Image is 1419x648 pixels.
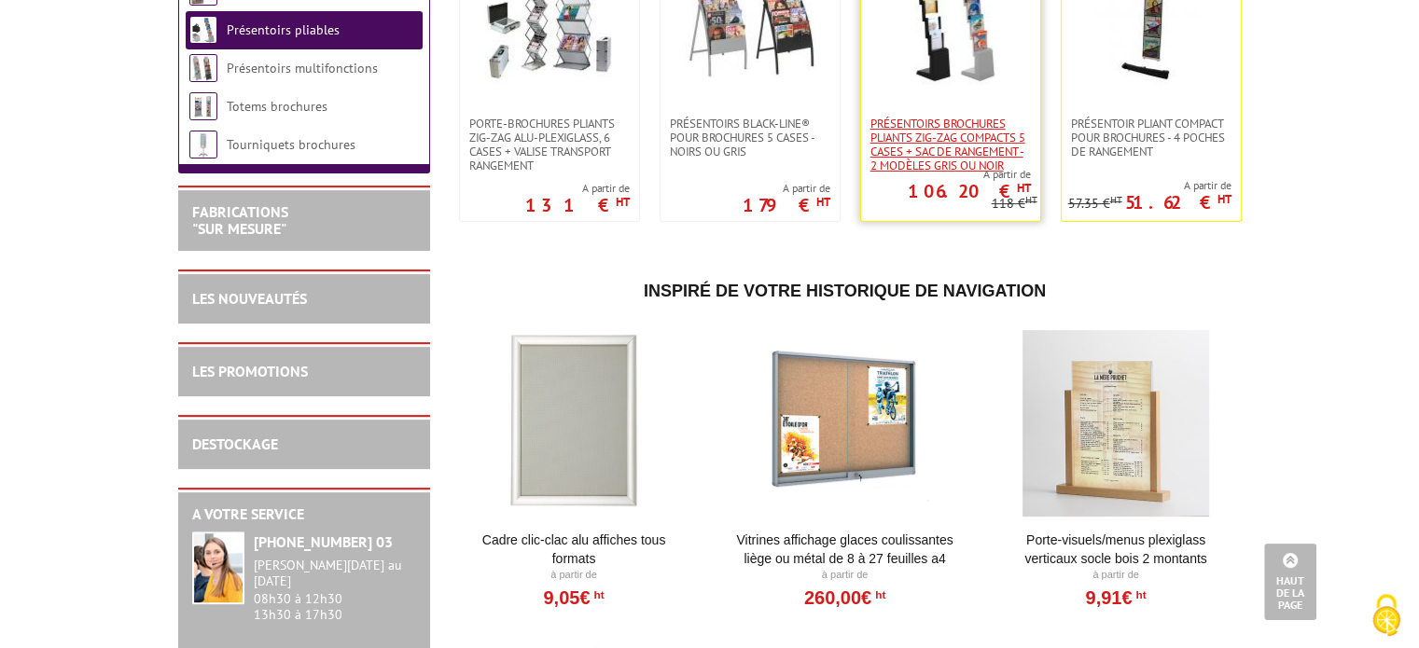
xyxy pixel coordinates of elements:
a: Présentoir pliant compact pour brochures - 4 poches de rangement [1062,117,1241,159]
sup: HT [816,194,830,210]
a: LES PROMOTIONS [192,362,308,380]
span: Inspiré de votre historique de navigation [644,282,1046,300]
img: Cookies (fenêtre modale) [1363,592,1410,639]
span: Porte-Brochures pliants ZIG-ZAG Alu-Plexiglass, 6 cases + valise transport rangement [469,117,630,172]
a: Présentoirs multifonctions [227,60,378,76]
div: [PERSON_NAME][DATE] au [DATE] [254,558,416,589]
span: A partir de [525,181,630,196]
p: À partir de [1001,568,1231,583]
span: Présentoir pliant compact pour brochures - 4 poches de rangement [1071,117,1231,159]
span: A partir de [743,181,830,196]
a: Porte-Visuels/Menus Plexiglass Verticaux Socle Bois 2 Montants [1001,531,1231,568]
sup: HT [1017,180,1031,196]
sup: HT [590,588,604,601]
img: Présentoirs multifonctions [189,54,217,82]
div: 08h30 à 12h30 13h30 à 17h30 [254,558,416,622]
p: 106.20 € [908,186,1031,197]
a: Vitrines affichage glaces coulissantes liège ou métal de 8 à 27 feuilles A4 [730,531,960,568]
a: 9,05€HT [543,592,604,603]
sup: HT [616,194,630,210]
a: FABRICATIONS"Sur Mesure" [192,202,288,238]
p: 118 € [992,197,1037,211]
a: LES NOUVEAUTÉS [192,289,307,308]
button: Cookies (fenêtre modale) [1354,585,1419,648]
span: A partir de [861,167,1031,182]
span: A partir de [1068,178,1231,193]
sup: HT [871,588,885,601]
p: À partir de [459,568,689,583]
strong: [PHONE_NUMBER] 03 [254,532,393,551]
sup: HT [1217,191,1231,207]
p: 51.62 € [1125,197,1231,208]
img: Tourniquets brochures [189,131,217,159]
a: 9,91€HT [1085,592,1146,603]
span: Présentoirs Black-Line® pour brochures 5 Cases - Noirs ou Gris [670,117,830,159]
sup: HT [1110,193,1122,206]
a: Présentoirs pliables [227,21,340,38]
a: Haut de la page [1264,544,1316,620]
p: 179 € [743,200,830,211]
img: widget-service.jpg [192,531,244,604]
img: Totems brochures [189,92,217,120]
a: Présentoirs brochures pliants Zig-Zag compacts 5 cases + sac de rangement - 2 Modèles Gris ou Noir [861,117,1040,172]
p: 57.35 € [1068,197,1122,211]
a: Cadre Clic-Clac Alu affiches tous formats [459,531,689,568]
img: Présentoirs pliables [189,16,217,44]
sup: HT [1132,588,1146,601]
a: DESTOCKAGE [192,434,278,453]
a: Totems brochures [227,98,327,115]
a: Tourniquets brochures [227,136,355,153]
h2: A votre service [192,506,416,523]
p: 131 € [525,200,630,211]
a: 260,00€HT [804,592,885,603]
a: Présentoirs Black-Line® pour brochures 5 Cases - Noirs ou Gris [661,117,840,159]
p: À partir de [730,568,960,583]
a: Porte-Brochures pliants ZIG-ZAG Alu-Plexiglass, 6 cases + valise transport rangement [460,117,639,172]
span: Présentoirs brochures pliants Zig-Zag compacts 5 cases + sac de rangement - 2 Modèles Gris ou Noir [870,117,1031,172]
sup: HT [1025,193,1037,206]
